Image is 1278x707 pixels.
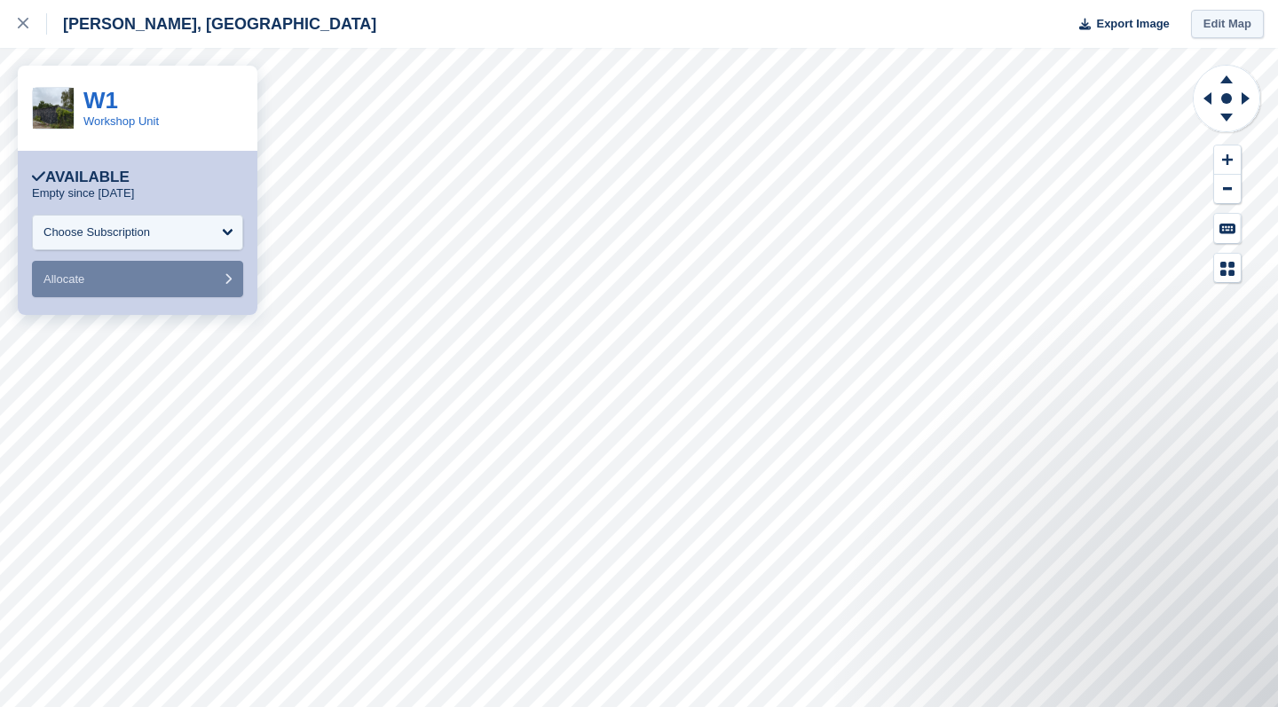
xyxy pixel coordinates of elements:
button: Allocate [32,261,243,297]
a: Edit Map [1191,10,1264,39]
span: Export Image [1096,15,1169,33]
a: Workshop Unit [83,114,159,128]
button: Zoom In [1214,145,1241,175]
button: Export Image [1069,10,1170,39]
button: Keyboard Shortcuts [1214,214,1241,243]
span: Allocate [43,272,84,286]
div: Choose Subscription [43,224,150,241]
div: [PERSON_NAME], [GEOGRAPHIC_DATA] [47,13,376,35]
a: W1 [83,87,118,114]
p: Empty since [DATE] [32,186,134,200]
img: Abakhan%20Workshop.jpg [33,88,74,129]
button: Zoom Out [1214,175,1241,204]
div: Available [32,169,130,186]
button: Map Legend [1214,254,1241,283]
